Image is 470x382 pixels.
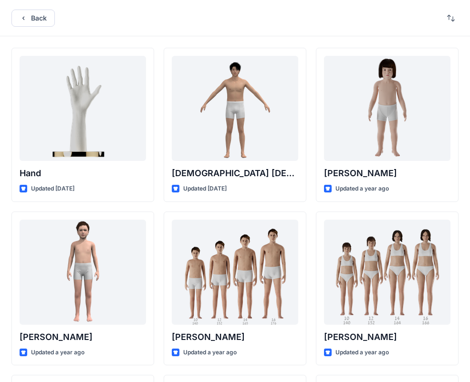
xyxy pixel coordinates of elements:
a: Brenda [324,220,450,325]
a: Hand [20,56,146,161]
p: Updated a year ago [335,184,389,194]
button: Back [11,10,55,27]
p: [DEMOGRAPHIC_DATA] [DEMOGRAPHIC_DATA] [172,167,298,180]
a: Emil [20,220,146,325]
p: [PERSON_NAME] [324,167,450,180]
p: Hand [20,167,146,180]
p: [PERSON_NAME] [20,330,146,344]
a: Charlie [324,56,450,161]
p: [PERSON_NAME] [324,330,450,344]
p: Updated [DATE] [183,184,227,194]
p: [PERSON_NAME] [172,330,298,344]
a: Brandon [172,220,298,325]
p: Updated a year ago [335,348,389,358]
p: Updated a year ago [183,348,237,358]
p: Updated a year ago [31,348,84,358]
a: Male Asian [172,56,298,161]
p: Updated [DATE] [31,184,74,194]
